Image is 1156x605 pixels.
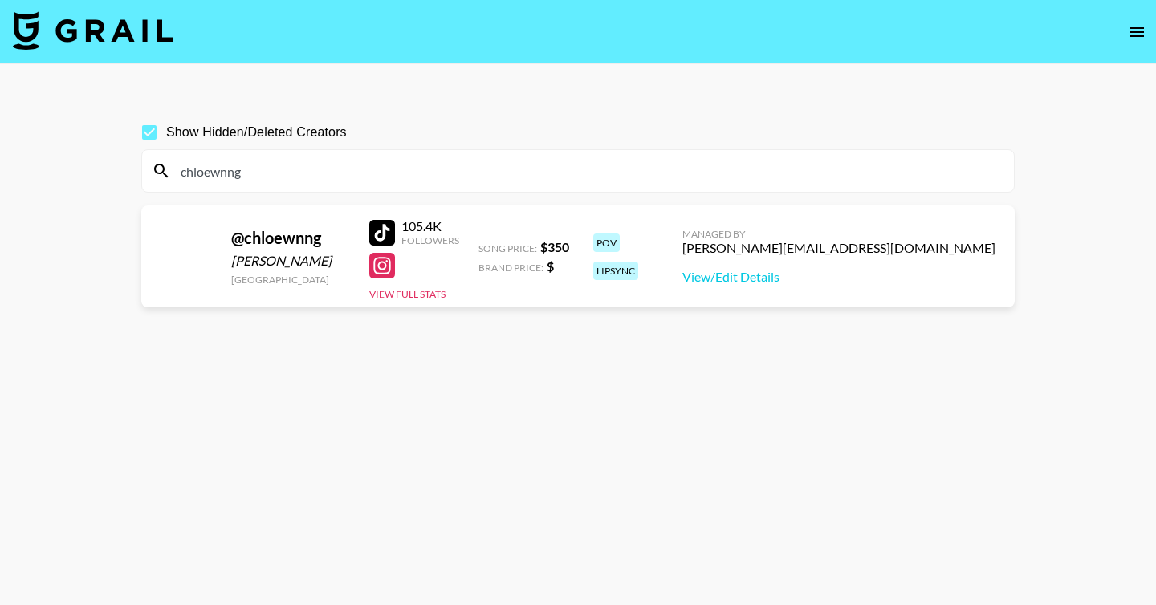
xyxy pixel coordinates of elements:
[478,262,543,274] span: Brand Price:
[231,253,350,269] div: [PERSON_NAME]
[682,269,995,285] a: View/Edit Details
[1121,16,1153,48] button: open drawer
[593,233,620,252] div: pov
[231,274,350,286] div: [GEOGRAPHIC_DATA]
[401,218,459,234] div: 105.4K
[593,262,638,280] div: lipsync
[13,11,173,50] img: Grail Talent
[171,158,1004,184] input: Search by User Name
[547,258,554,274] strong: $
[682,240,995,256] div: [PERSON_NAME][EMAIL_ADDRESS][DOMAIN_NAME]
[682,228,995,240] div: Managed By
[478,242,537,254] span: Song Price:
[401,234,459,246] div: Followers
[231,228,350,248] div: @ chloewnng
[369,288,446,300] button: View Full Stats
[166,123,347,142] span: Show Hidden/Deleted Creators
[540,239,569,254] strong: $ 350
